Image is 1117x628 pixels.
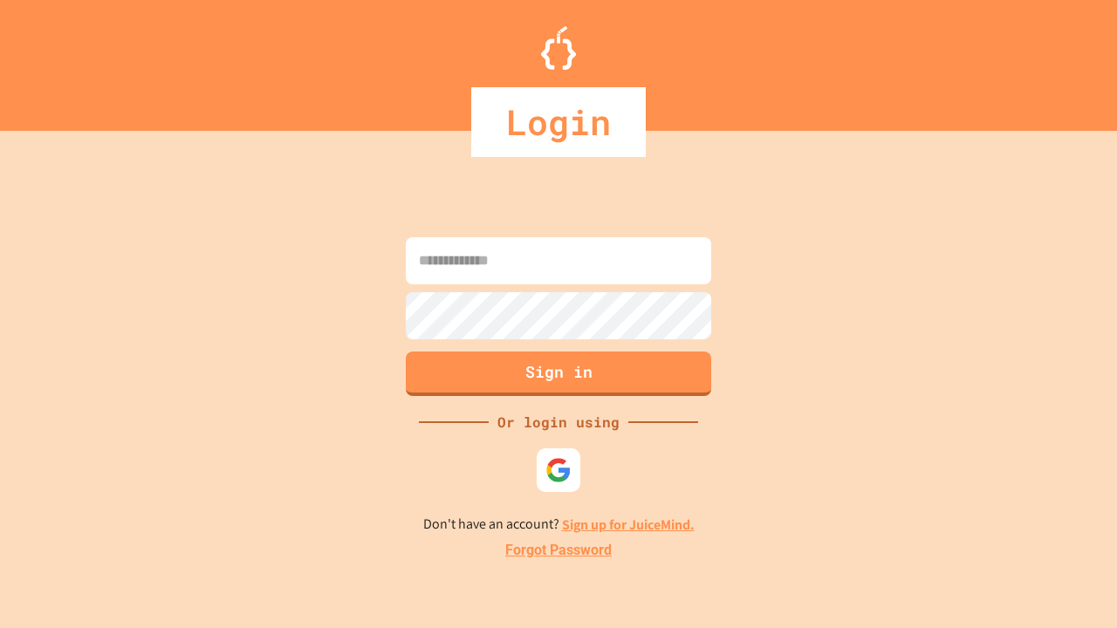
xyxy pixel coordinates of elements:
[562,515,695,534] a: Sign up for JuiceMind.
[406,352,711,396] button: Sign in
[541,26,576,70] img: Logo.svg
[505,540,612,561] a: Forgot Password
[471,87,646,157] div: Login
[545,457,572,483] img: google-icon.svg
[423,514,695,536] p: Don't have an account?
[489,412,628,433] div: Or login using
